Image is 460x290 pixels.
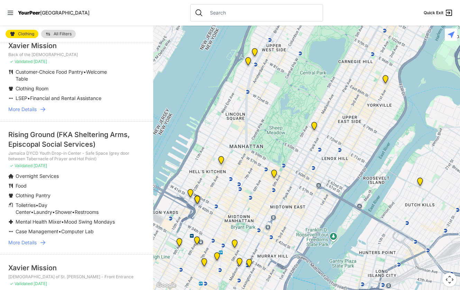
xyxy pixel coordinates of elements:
[217,156,226,167] div: 9th Avenue Drop-in Center
[16,219,61,225] span: Mental Health Mixer
[83,69,86,75] span: •
[72,209,75,215] span: •
[61,228,94,234] span: Computer Lab
[30,95,101,101] span: Financial and Rental Assistance
[8,263,145,273] div: Xavier Mission
[61,219,64,225] span: •
[54,32,72,36] span: All Filters
[16,228,58,234] span: Case Management
[416,178,424,189] div: Fancy Thrift Shop
[18,11,90,15] a: YourPeer[GEOGRAPHIC_DATA]
[8,106,145,113] a: More Details
[18,32,34,36] span: Clothing
[16,183,27,189] span: Food
[16,173,59,179] span: Overnight Services
[6,30,38,38] a: Clothing
[10,281,33,286] span: ✓ Validated
[16,192,50,198] span: Clothing Pantry
[75,209,99,215] span: Restrooms
[8,106,37,113] span: More Details
[381,75,390,86] div: Avenue Church
[424,9,453,17] a: Quick Exit
[41,30,76,38] a: All Filters
[34,281,47,286] span: [DATE]
[200,258,209,269] div: New Location, Headquarters
[193,196,202,207] div: Metro Baptist Church
[64,219,115,225] span: Mood Swing Mondays
[34,59,47,64] span: [DATE]
[10,59,33,64] span: ✓ Validated
[186,189,195,200] div: New York
[16,95,27,101] span: LSEP
[34,209,52,215] span: Laundry
[58,228,61,234] span: •
[40,10,90,16] span: [GEOGRAPHIC_DATA]
[213,252,221,263] div: Headquarters
[52,209,55,215] span: •
[8,239,37,246] span: More Details
[235,258,244,269] div: Greater New York City
[443,273,457,287] button: Map camera controls
[8,41,145,51] div: Xavier Mission
[8,239,145,246] a: More Details
[18,10,40,16] span: YourPeer
[206,9,319,16] input: Search
[8,151,145,162] p: Jamaica DYCD Youth Drop-in Center - Safe Space (grey door between Tabernacle of Prayer and Hot Po...
[155,281,178,290] a: Open this area in Google Maps (opens a new window)
[16,69,83,75] span: Customer-Choice Food Pantry
[34,163,47,168] span: [DATE]
[8,52,145,57] p: Back of the [DEMOGRAPHIC_DATA]
[8,130,145,149] div: Rising Ground (FKA Sheltering Arms, Episcopal Social Services)
[8,274,145,280] p: [DEMOGRAPHIC_DATA] of St. [PERSON_NAME] - Front Entrance
[36,202,38,208] span: •
[250,48,259,59] div: Pathways Adult Drop-In Program
[27,95,30,101] span: •
[310,122,319,133] div: Manhattan
[193,195,202,206] div: Metro Baptist Church
[175,238,184,249] div: Chelsea
[55,209,72,215] span: Shower
[16,202,36,208] span: Toiletries
[193,236,201,247] div: Antonio Olivieri Drop-in Center
[16,85,48,91] span: Clothing Room
[424,10,443,16] span: Quick Exit
[155,281,178,290] img: Google
[245,259,254,270] div: Mainchance Adult Drop-in Center
[10,163,33,168] span: ✓ Validated
[31,209,34,215] span: •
